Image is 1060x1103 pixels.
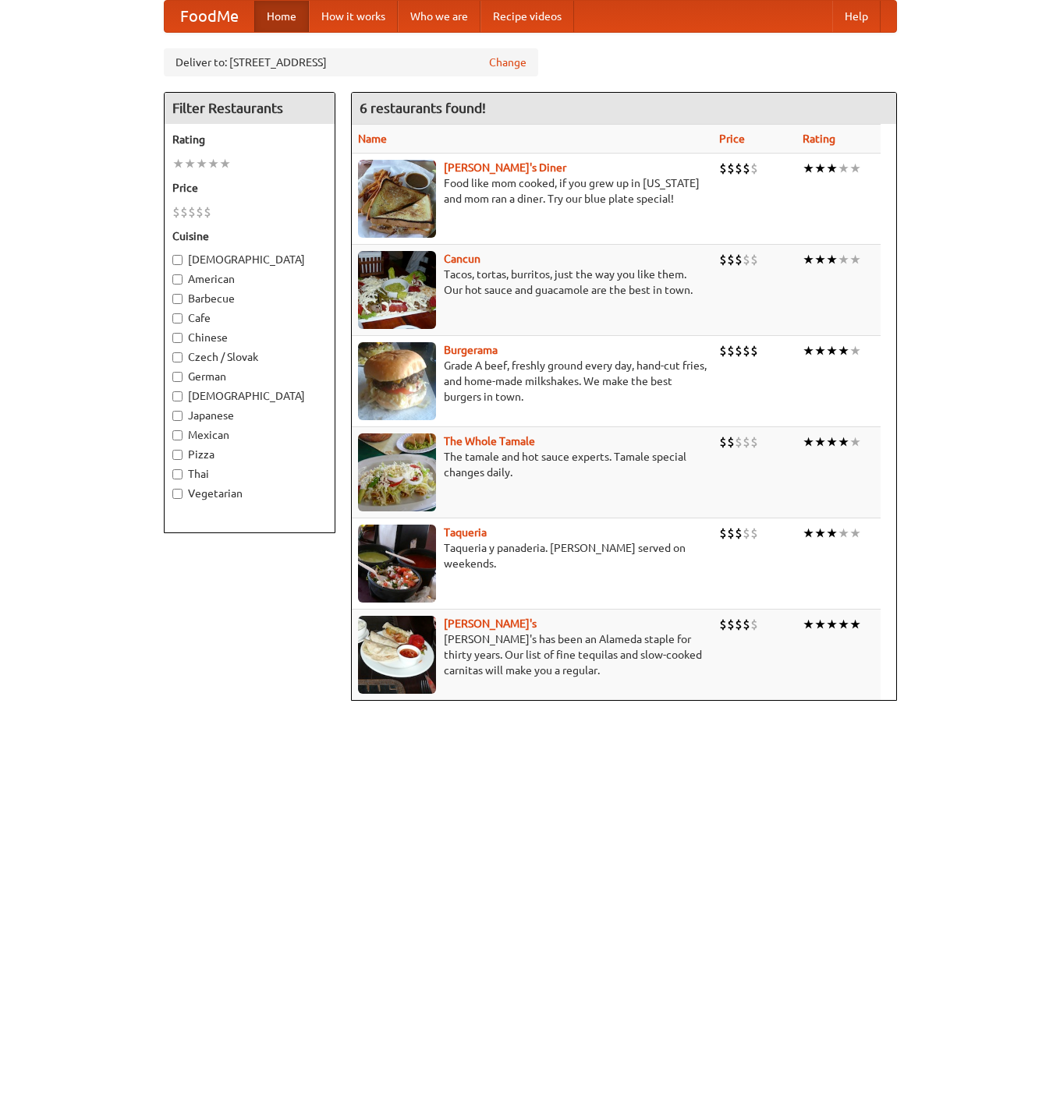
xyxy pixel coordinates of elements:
[172,228,327,244] h5: Cuisine
[832,1,881,32] a: Help
[838,342,849,359] li: ★
[172,369,327,384] label: German
[735,160,743,177] li: $
[172,294,183,304] input: Barbecue
[826,616,838,633] li: ★
[719,160,727,177] li: $
[172,430,183,440] input: Mexican
[814,251,826,268] li: ★
[814,525,826,542] li: ★
[727,160,735,177] li: $
[172,313,183,323] input: Cafe
[735,525,743,542] li: $
[750,433,758,451] li: $
[444,617,537,630] b: [PERSON_NAME]'s
[727,433,735,451] li: $
[826,433,838,451] li: ★
[180,203,188,221] li: $
[172,352,183,362] input: Czech / Slovak
[803,525,814,542] li: ★
[444,161,566,174] a: [PERSON_NAME]'s Diner
[803,160,814,177] li: ★
[398,1,480,32] a: Who we are
[727,251,735,268] li: $
[165,93,335,124] h4: Filter Restaurants
[165,1,254,32] a: FoodMe
[172,388,327,404] label: [DEMOGRAPHIC_DATA]
[172,132,327,147] h5: Rating
[172,489,183,499] input: Vegetarian
[826,342,838,359] li: ★
[309,1,398,32] a: How it works
[172,291,327,306] label: Barbecue
[172,450,183,460] input: Pizza
[172,411,183,421] input: Japanese
[358,133,387,145] a: Name
[444,253,480,265] a: Cancun
[358,449,707,480] p: The tamale and hot sauce experts. Tamale special changes daily.
[172,330,327,345] label: Chinese
[172,408,327,423] label: Japanese
[735,616,743,633] li: $
[444,526,487,539] b: Taqueria
[750,251,758,268] li: $
[838,616,849,633] li: ★
[172,255,183,265] input: [DEMOGRAPHIC_DATA]
[172,469,183,479] input: Thai
[184,155,196,172] li: ★
[358,175,707,207] p: Food like mom cooked, if you grew up in [US_STATE] and mom ran a diner. Try our blue plate special!
[172,427,327,443] label: Mexican
[164,48,538,76] div: Deliver to: [STREET_ADDRESS]
[849,616,861,633] li: ★
[358,160,436,238] img: sallys.jpg
[838,525,849,542] li: ★
[489,55,526,70] a: Change
[735,251,743,268] li: $
[727,342,735,359] li: $
[358,540,707,571] p: Taqueria y panaderia. [PERSON_NAME] served on weekends.
[172,372,183,382] input: German
[358,358,707,405] p: Grade A beef, freshly ground every day, hand-cut fries, and home-made milkshakes. We make the bes...
[750,525,758,542] li: $
[360,101,486,115] ng-pluralize: 6 restaurants found!
[838,433,849,451] li: ★
[196,203,204,221] li: $
[207,155,219,172] li: ★
[803,251,814,268] li: ★
[219,155,231,172] li: ★
[727,616,735,633] li: $
[814,160,826,177] li: ★
[838,251,849,268] li: ★
[743,342,750,359] li: $
[172,271,327,287] label: American
[838,160,849,177] li: ★
[719,251,727,268] li: $
[803,616,814,633] li: ★
[743,616,750,633] li: $
[735,342,743,359] li: $
[254,1,309,32] a: Home
[849,160,861,177] li: ★
[444,435,535,447] a: The Whole Tamale
[849,342,861,359] li: ★
[719,525,727,542] li: $
[172,466,327,482] label: Thai
[743,251,750,268] li: $
[719,133,745,145] a: Price
[172,391,183,401] input: [DEMOGRAPHIC_DATA]
[172,155,184,172] li: ★
[444,344,498,356] a: Burgerama
[358,251,436,329] img: cancun.jpg
[172,333,183,343] input: Chinese
[803,342,814,359] li: ★
[735,433,743,451] li: $
[849,433,861,451] li: ★
[814,616,826,633] li: ★
[803,133,835,145] a: Rating
[172,203,180,221] li: $
[172,349,327,365] label: Czech / Slovak
[480,1,574,32] a: Recipe videos
[826,251,838,268] li: ★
